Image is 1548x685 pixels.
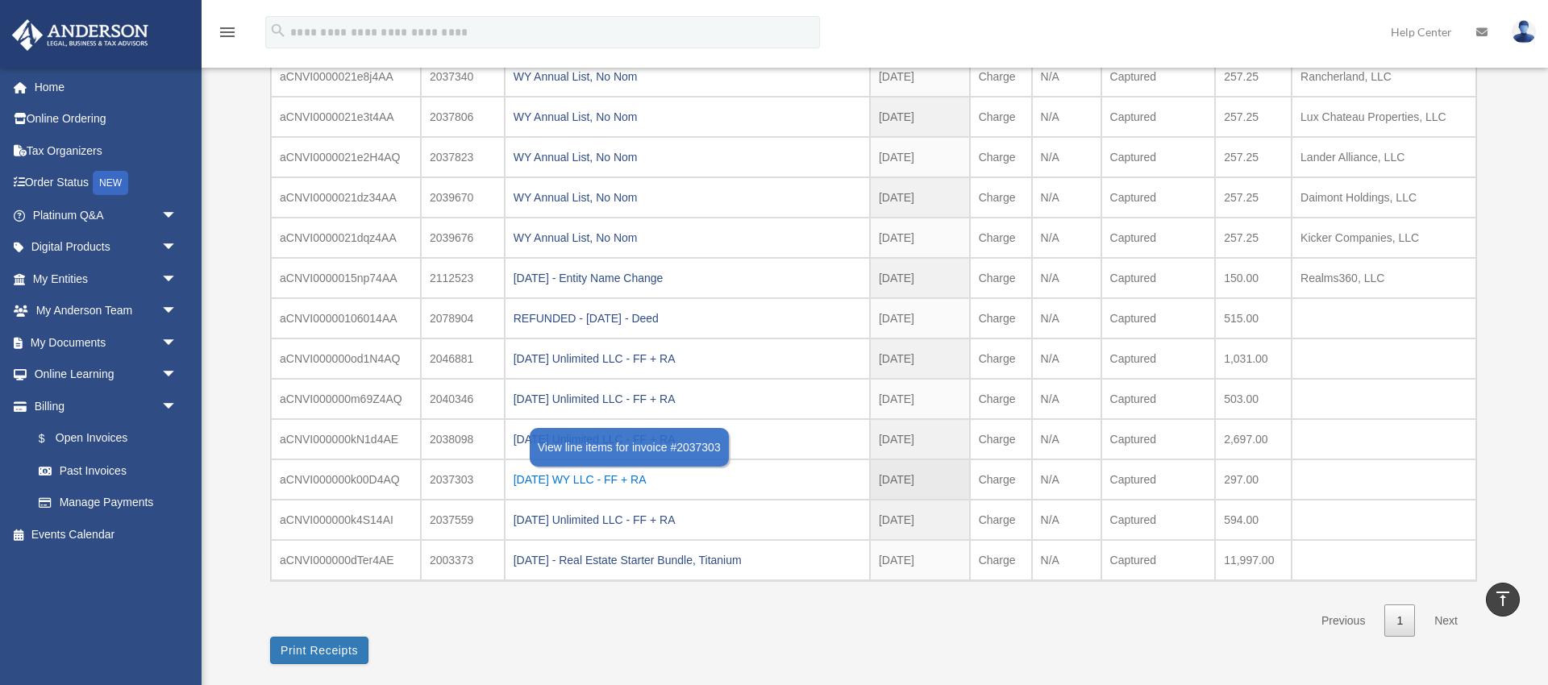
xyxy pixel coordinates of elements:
td: [DATE] [870,97,970,137]
td: N/A [1032,97,1101,137]
td: aCNVI0000021e3t4AA [271,97,421,137]
td: N/A [1032,137,1101,177]
td: N/A [1032,298,1101,338]
td: aCNVI00000106014AA [271,298,421,338]
td: Charge [970,137,1032,177]
td: Charge [970,177,1032,218]
div: [DATE] Unlimited LLC - FF + RA [514,347,861,370]
div: [DATE] Unlimited LLC - FF + RA [514,428,861,450]
a: My Documentsarrow_drop_down [11,326,202,359]
a: Online Learningarrow_drop_down [11,359,202,391]
td: Kicker Companies, LLC [1292,218,1476,258]
div: WY Annual List, No Nom [514,146,861,168]
td: [DATE] [870,218,970,258]
td: N/A [1032,419,1101,459]
td: [DATE] [870,177,970,218]
div: REFUNDED - [DATE] - Deed [514,307,861,330]
td: 257.25 [1215,177,1292,218]
span: arrow_drop_down [161,326,193,359]
a: My Anderson Teamarrow_drop_down [11,295,202,327]
td: aCNVI000000dTer4AE [271,540,421,580]
td: [DATE] [870,338,970,379]
td: 2,697.00 [1215,419,1292,459]
td: 257.25 [1215,137,1292,177]
td: Charge [970,459,1032,500]
td: aCNVI0000021dqz4AA [271,218,421,258]
td: 2038098 [421,419,505,459]
td: 2037806 [421,97,505,137]
td: Charge [970,218,1032,258]
a: Digital Productsarrow_drop_down [11,231,202,264]
div: [DATE] Unlimited LLC - FF + RA [514,388,861,410]
a: Previous [1309,604,1377,637]
span: arrow_drop_down [161,263,193,296]
div: WY Annual List, No Nom [514,65,861,88]
td: Daimont Holdings, LLC [1292,177,1476,218]
td: 257.25 [1215,218,1292,258]
div: [DATE] - Entity Name Change [514,267,861,289]
i: vertical_align_top [1493,589,1513,608]
td: N/A [1032,338,1101,379]
td: Captured [1101,540,1216,580]
td: Captured [1101,97,1216,137]
td: 2037823 [421,137,505,177]
td: aCNVI000000k4S14AI [271,500,421,540]
td: [DATE] [870,56,970,97]
td: 1,031.00 [1215,338,1292,379]
i: menu [218,23,237,42]
td: N/A [1032,218,1101,258]
a: My Entitiesarrow_drop_down [11,263,202,295]
td: aCNVI000000k00D4AQ [271,459,421,500]
button: Print Receipts [270,637,368,664]
td: 257.25 [1215,56,1292,97]
td: 2040346 [421,379,505,419]
td: [DATE] [870,137,970,177]
td: [DATE] [870,258,970,298]
span: arrow_drop_down [161,390,193,423]
td: Charge [970,419,1032,459]
a: Platinum Q&Aarrow_drop_down [11,199,202,231]
td: Lux Chateau Properties, LLC [1292,97,1476,137]
td: N/A [1032,56,1101,97]
td: N/A [1032,500,1101,540]
td: Captured [1101,298,1216,338]
td: Charge [970,97,1032,137]
td: N/A [1032,540,1101,580]
td: Captured [1101,177,1216,218]
span: arrow_drop_down [161,199,193,232]
a: Home [11,71,202,103]
a: vertical_align_top [1486,583,1520,616]
a: Events Calendar [11,518,202,550]
div: [DATE] WY LLC - FF + RA [514,468,861,491]
td: Charge [970,258,1032,298]
td: aCNVI0000021dz34AA [271,177,421,218]
td: Captured [1101,379,1216,419]
a: Online Ordering [11,103,202,135]
td: N/A [1032,379,1101,419]
div: WY Annual List, No Nom [514,226,861,249]
span: arrow_drop_down [161,231,193,264]
td: Charge [970,56,1032,97]
td: Captured [1101,338,1216,379]
td: Captured [1101,500,1216,540]
div: [DATE] - Real Estate Starter Bundle, Titanium [514,549,861,571]
td: 2039676 [421,218,505,258]
td: aCNVI0000021e8j4AA [271,56,421,97]
td: 2037303 [421,459,505,500]
td: 2037559 [421,500,505,540]
td: aCNVI000000m69Z4AQ [271,379,421,419]
td: Charge [970,500,1032,540]
td: Captured [1101,56,1216,97]
td: Rancherland, LLC [1292,56,1476,97]
td: 257.25 [1215,97,1292,137]
td: [DATE] [870,500,970,540]
td: 503.00 [1215,379,1292,419]
div: [DATE] Unlimited LLC - FF + RA [514,509,861,531]
td: 2039670 [421,177,505,218]
td: Lander Alliance, LLC [1292,137,1476,177]
td: Captured [1101,218,1216,258]
td: 297.00 [1215,459,1292,500]
div: WY Annual List, No Nom [514,106,861,128]
span: arrow_drop_down [161,295,193,328]
div: WY Annual List, No Nom [514,186,861,209]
